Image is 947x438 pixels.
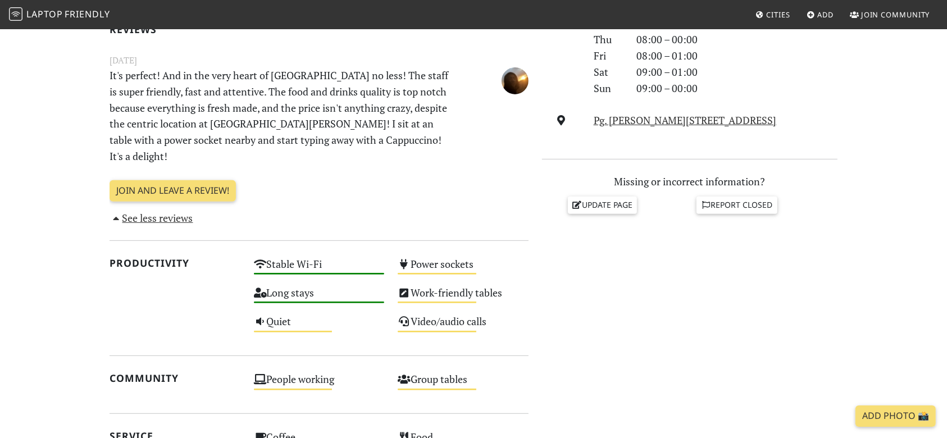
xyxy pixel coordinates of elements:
[247,255,391,284] div: Stable Wi-Fi
[247,312,391,341] div: Quiet
[103,67,463,165] p: It's perfect! And in the very heart of [GEOGRAPHIC_DATA] no less! The staff is super friendly, fa...
[818,10,834,20] span: Add
[110,24,529,35] h2: Reviews
[65,8,110,20] span: Friendly
[594,113,777,127] a: Pg. [PERSON_NAME][STREET_ADDRESS]
[751,4,795,25] a: Cities
[391,370,535,399] div: Group tables
[110,372,240,384] h2: Community
[110,180,236,202] a: Join and leave a review!
[26,8,63,20] span: Laptop
[587,64,630,80] div: Sat
[587,31,630,48] div: Thu
[861,10,930,20] span: Join Community
[630,64,844,80] div: 09:00 – 01:00
[502,67,529,94] img: 3105-arman.jpg
[630,80,844,97] div: 09:00 – 00:00
[9,5,110,25] a: LaptopFriendly LaptopFriendly
[845,4,935,25] a: Join Community
[696,197,777,213] a: Report closed
[391,312,535,341] div: Video/audio calls
[587,48,630,64] div: Fri
[767,10,790,20] span: Cities
[247,370,391,399] div: People working
[630,48,844,64] div: 08:00 – 01:00
[542,174,837,190] p: Missing or incorrect information?
[247,284,391,312] div: Long stays
[391,255,535,284] div: Power sockets
[802,4,839,25] a: Add
[568,197,638,213] a: Update page
[855,405,936,427] a: Add Photo 📸
[110,257,240,269] h2: Productivity
[502,72,529,86] span: Arman Shahinyan
[630,31,844,48] div: 08:00 – 00:00
[587,80,630,97] div: Sun
[391,284,535,312] div: Work-friendly tables
[9,7,22,21] img: LaptopFriendly
[103,53,535,67] small: [DATE]
[110,211,193,225] a: See less reviews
